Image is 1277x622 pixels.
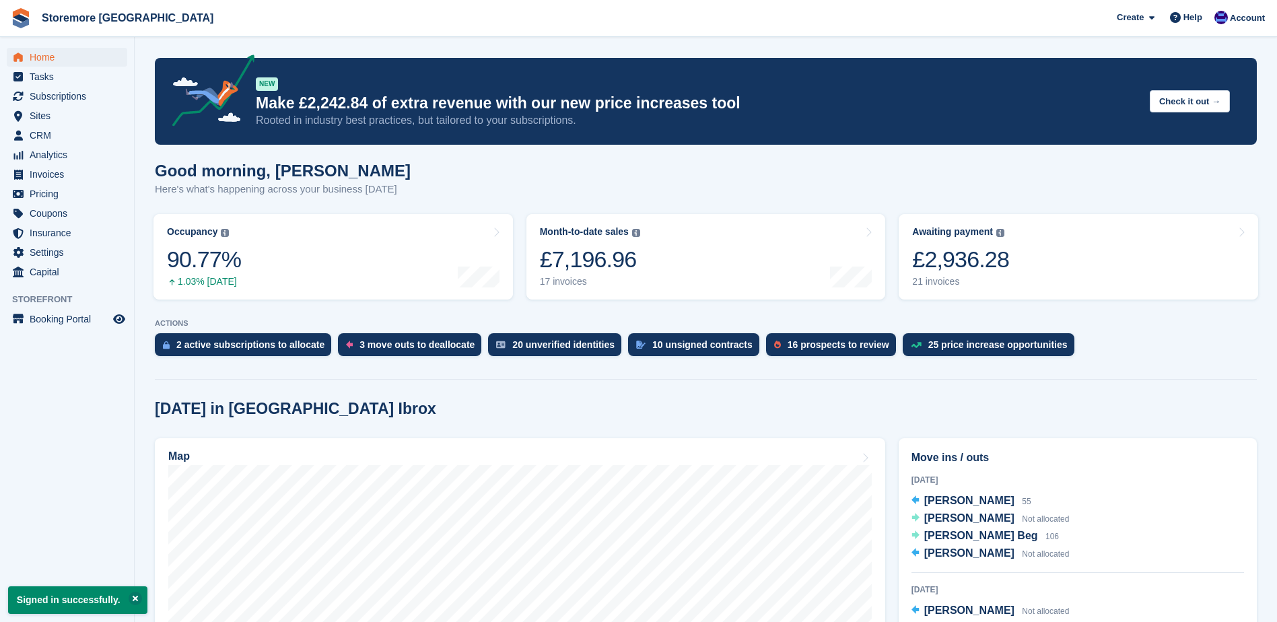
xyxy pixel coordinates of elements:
span: Create [1117,11,1144,24]
span: Analytics [30,145,110,164]
span: Help [1183,11,1202,24]
a: menu [7,87,127,106]
div: 21 invoices [912,276,1009,287]
div: 17 invoices [540,276,640,287]
img: active_subscription_to_allocate_icon-d502201f5373d7db506a760aba3b589e785aa758c864c3986d89f69b8ff3... [163,341,170,349]
a: menu [7,184,127,203]
img: verify_identity-adf6edd0f0f0b5bbfe63781bf79b02c33cf7c696d77639b501bdc392416b5a36.svg [496,341,506,349]
div: 16 prospects to review [788,339,889,350]
a: menu [7,126,127,145]
div: £2,936.28 [912,246,1009,273]
span: Storefront [12,293,134,306]
span: Settings [30,243,110,262]
div: 10 unsigned contracts [652,339,753,350]
div: Awaiting payment [912,226,993,238]
a: [PERSON_NAME] Not allocated [911,545,1070,563]
img: move_outs_to_deallocate_icon-f764333ba52eb49d3ac5e1228854f67142a1ed5810a6f6cc68b1a99e826820c5.svg [346,341,353,349]
div: 3 move outs to deallocate [359,339,475,350]
a: menu [7,106,127,125]
span: Not allocated [1022,549,1069,559]
img: contract_signature_icon-13c848040528278c33f63329250d36e43548de30e8caae1d1a13099fd9432cc5.svg [636,341,646,349]
button: Check it out → [1150,90,1230,112]
img: price-adjustments-announcement-icon-8257ccfd72463d97f412b2fc003d46551f7dbcb40ab6d574587a9cd5c0d94... [161,55,255,131]
div: £7,196.96 [540,246,640,273]
img: prospect-51fa495bee0391a8d652442698ab0144808aea92771e9ea1ae160a38d050c398.svg [774,341,781,349]
div: Occupancy [167,226,217,238]
span: Subscriptions [30,87,110,106]
p: Here's what's happening across your business [DATE] [155,182,411,197]
a: Preview store [111,311,127,327]
span: CRM [30,126,110,145]
p: Signed in successfully. [8,586,147,614]
a: menu [7,204,127,223]
a: 25 price increase opportunities [903,333,1081,363]
div: 90.77% [167,246,241,273]
div: Month-to-date sales [540,226,629,238]
span: 106 [1045,532,1059,541]
span: Capital [30,263,110,281]
a: menu [7,223,127,242]
div: 20 unverified identities [512,339,615,350]
a: menu [7,263,127,281]
span: Account [1230,11,1265,25]
p: Rooted in industry best practices, but tailored to your subscriptions. [256,113,1139,128]
img: icon-info-grey-7440780725fd019a000dd9b08b2336e03edf1995a4989e88bcd33f0948082b44.svg [996,229,1004,237]
img: icon-info-grey-7440780725fd019a000dd9b08b2336e03edf1995a4989e88bcd33f0948082b44.svg [221,229,229,237]
a: Month-to-date sales £7,196.96 17 invoices [526,214,886,300]
span: [PERSON_NAME] [924,604,1014,616]
div: 2 active subscriptions to allocate [176,339,324,350]
a: 10 unsigned contracts [628,333,766,363]
a: Storemore [GEOGRAPHIC_DATA] [36,7,219,29]
div: NEW [256,77,278,91]
span: [PERSON_NAME] [924,495,1014,506]
h2: [DATE] in [GEOGRAPHIC_DATA] Ibrox [155,400,436,418]
img: stora-icon-8386f47178a22dfd0bd8f6a31ec36ba5ce8667c1dd55bd0f319d3a0aa187defe.svg [11,8,31,28]
div: [DATE] [911,584,1244,596]
span: Coupons [30,204,110,223]
p: Make £2,242.84 of extra revenue with our new price increases tool [256,94,1139,113]
a: menu [7,67,127,86]
a: menu [7,243,127,262]
h2: Map [168,450,190,462]
span: [PERSON_NAME] Beg [924,530,1038,541]
span: Insurance [30,223,110,242]
a: menu [7,48,127,67]
a: menu [7,145,127,164]
img: price_increase_opportunities-93ffe204e8149a01c8c9dc8f82e8f89637d9d84a8eef4429ea346261dce0b2c0.svg [911,342,922,348]
span: Not allocated [1022,514,1069,524]
a: Occupancy 90.77% 1.03% [DATE] [153,214,513,300]
span: Tasks [30,67,110,86]
a: 2 active subscriptions to allocate [155,333,338,363]
a: Awaiting payment £2,936.28 21 invoices [899,214,1258,300]
a: [PERSON_NAME] Beg 106 [911,528,1059,545]
span: Booking Portal [30,310,110,329]
span: 55 [1022,497,1031,506]
div: 1.03% [DATE] [167,276,241,287]
a: menu [7,165,127,184]
a: [PERSON_NAME] 55 [911,493,1031,510]
h1: Good morning, [PERSON_NAME] [155,162,411,180]
h2: Move ins / outs [911,450,1244,466]
a: [PERSON_NAME] Not allocated [911,602,1070,620]
span: [PERSON_NAME] [924,512,1014,524]
span: Not allocated [1022,607,1069,616]
a: 16 prospects to review [766,333,903,363]
a: menu [7,310,127,329]
img: Angela [1214,11,1228,24]
div: [DATE] [911,474,1244,486]
img: icon-info-grey-7440780725fd019a000dd9b08b2336e03edf1995a4989e88bcd33f0948082b44.svg [632,229,640,237]
span: [PERSON_NAME] [924,547,1014,559]
span: Home [30,48,110,67]
div: 25 price increase opportunities [928,339,1068,350]
a: 3 move outs to deallocate [338,333,488,363]
p: ACTIONS [155,319,1257,328]
a: 20 unverified identities [488,333,628,363]
a: [PERSON_NAME] Not allocated [911,510,1070,528]
span: Invoices [30,165,110,184]
span: Sites [30,106,110,125]
span: Pricing [30,184,110,203]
